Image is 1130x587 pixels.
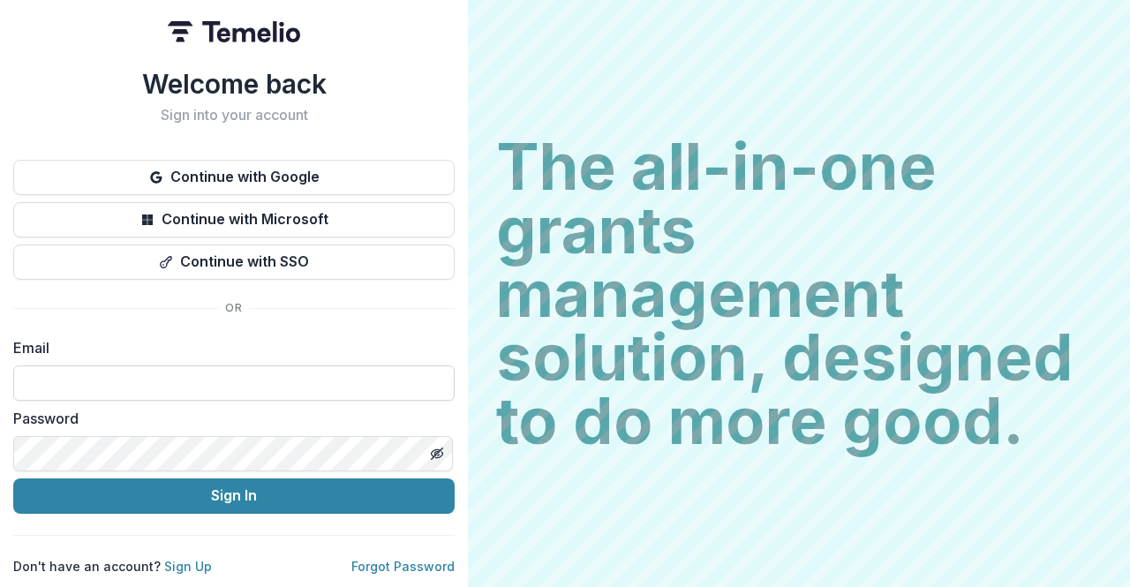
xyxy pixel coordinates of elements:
a: Forgot Password [351,559,455,574]
a: Sign Up [164,559,212,574]
p: Don't have an account? [13,557,212,576]
label: Password [13,408,444,429]
h1: Welcome back [13,68,455,100]
label: Email [13,337,444,358]
h2: Sign into your account [13,107,455,124]
button: Toggle password visibility [423,440,451,468]
button: Continue with Microsoft [13,202,455,237]
img: Temelio [168,21,300,42]
button: Continue with Google [13,160,455,195]
button: Sign In [13,478,455,514]
button: Continue with SSO [13,245,455,280]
